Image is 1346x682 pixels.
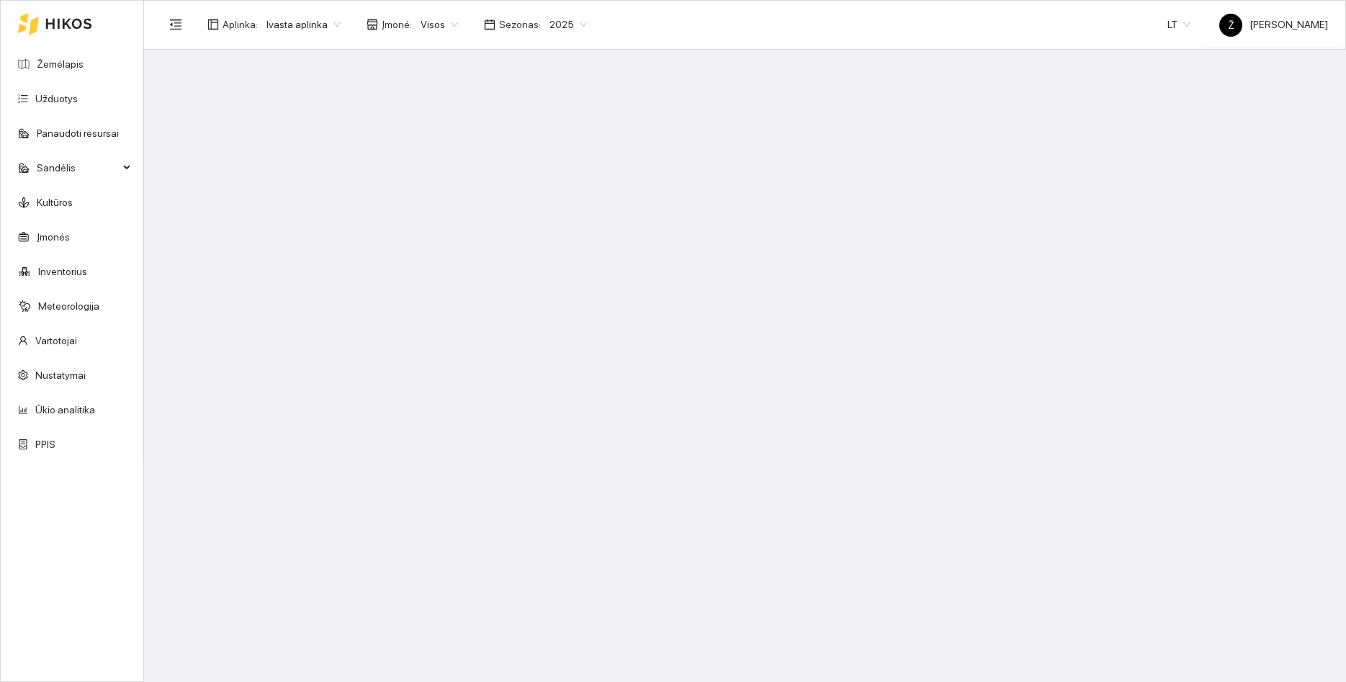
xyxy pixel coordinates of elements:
[37,231,70,243] a: Įmonės
[37,197,73,208] a: Kultūros
[223,17,258,32] span: Aplinka :
[367,19,378,30] span: shop
[37,58,84,70] a: Žemėlapis
[207,19,219,30] span: layout
[421,14,458,35] span: Visos
[266,14,341,35] span: Ivasta aplinka
[35,93,78,104] a: Užduotys
[38,300,99,312] a: Meteorologija
[35,369,86,381] a: Nustatymai
[37,127,119,139] a: Panaudoti resursai
[1167,14,1190,35] span: LT
[37,153,119,182] span: Sandėlis
[499,17,541,32] span: Sezonas :
[35,335,77,346] a: Vartotojai
[38,266,87,277] a: Inventorius
[35,404,95,416] a: Ūkio analitika
[382,17,412,32] span: Įmonė :
[169,18,182,31] span: menu-fold
[161,10,190,39] button: menu-fold
[549,14,587,35] span: 2025
[484,19,495,30] span: calendar
[35,439,55,450] a: PPIS
[1219,19,1328,30] span: [PERSON_NAME]
[1228,14,1234,37] span: Ž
